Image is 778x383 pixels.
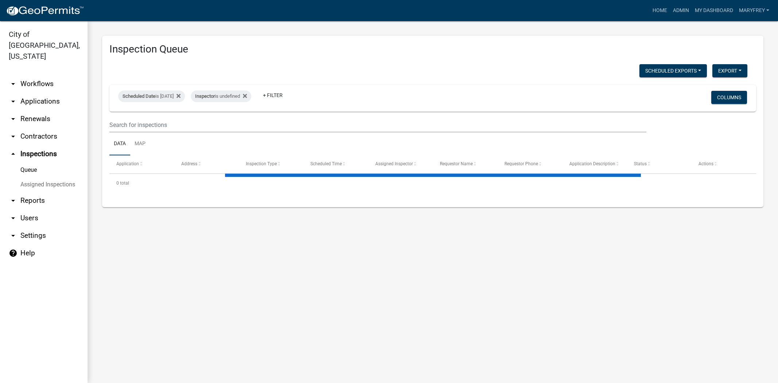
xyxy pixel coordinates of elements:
[711,91,747,104] button: Columns
[9,97,18,106] i: arrow_drop_down
[130,132,150,156] a: Map
[736,4,772,18] a: MaryFrey
[639,64,707,77] button: Scheduled Exports
[9,150,18,158] i: arrow_drop_up
[191,90,251,102] div: is undefined
[303,155,368,173] datatable-header-cell: Scheduled Time
[257,89,289,102] a: + Filter
[698,161,713,166] span: Actions
[9,80,18,88] i: arrow_drop_down
[9,214,18,223] i: arrow_drop_down
[692,4,736,18] a: My Dashboard
[239,155,303,173] datatable-header-cell: Inspection Type
[246,161,277,166] span: Inspection Type
[9,132,18,141] i: arrow_drop_down
[433,155,497,173] datatable-header-cell: Requestor Name
[9,196,18,205] i: arrow_drop_down
[440,161,473,166] span: Requestor Name
[9,115,18,123] i: arrow_drop_down
[109,174,756,192] div: 0 total
[310,161,342,166] span: Scheduled Time
[123,93,155,99] span: Scheduled Date
[627,155,691,173] datatable-header-cell: Status
[692,155,756,173] datatable-header-cell: Actions
[562,155,627,173] datatable-header-cell: Application Description
[181,161,197,166] span: Address
[498,155,562,173] datatable-header-cell: Requestor Phone
[118,90,185,102] div: is [DATE]
[174,155,239,173] datatable-header-cell: Address
[116,161,139,166] span: Application
[109,155,174,173] datatable-header-cell: Application
[368,155,433,173] datatable-header-cell: Assigned Inspector
[569,161,615,166] span: Application Description
[9,231,18,240] i: arrow_drop_down
[109,117,646,132] input: Search for inspections
[109,132,130,156] a: Data
[9,249,18,258] i: help
[375,161,413,166] span: Assigned Inspector
[670,4,692,18] a: Admin
[109,43,756,55] h3: Inspection Queue
[634,161,647,166] span: Status
[195,93,215,99] span: Inspector
[712,64,747,77] button: Export
[650,4,670,18] a: Home
[504,161,538,166] span: Requestor Phone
